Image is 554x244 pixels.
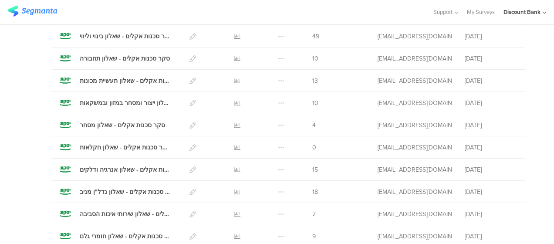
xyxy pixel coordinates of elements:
div: [DATE] [465,98,517,108]
a: סקר סכנות אקלים - שאלון ייצור ומסחר במזון ובמשקאות [60,97,170,108]
div: survey_discount@dbank.co.il [378,165,452,174]
div: survey_discount@dbank.co.il [378,121,452,130]
a: סקר סכנות אקלים - שאלון מסחר [60,119,165,131]
div: סקר סכנות אקלים - שאלון תחבורה [80,54,170,63]
a: סקר סכנות אקלים - שאלון תעשיית מכונות [60,75,170,86]
span: 10 [312,98,318,108]
a: סקר סכנות אקלים - שאלון תחבורה [60,53,170,64]
span: 13 [312,76,318,85]
span: 15 [312,165,318,174]
span: 4 [312,121,316,130]
div: סקר סכנות אקלים - שאלון ייצור ומסחר במזון ובמשקאות [80,98,170,108]
div: [DATE] [465,187,517,197]
div: סקר סכנות אקלים - שאלון תעשיית מכונות [80,76,170,85]
span: 0 [312,143,316,152]
div: סקר סכנות אקלים - שאלון שירותי איכות הסביבה [80,210,170,219]
a: סקר סכנות אקלים - שאלון חומרי גלם [60,230,170,242]
div: survey_discount@dbank.co.il [378,210,452,219]
div: סקר סכנות אקלים - שאלון חומרי גלם [80,232,170,241]
a: סקר סכנות אקלים - שאלון שירותי איכות הסביבה [60,208,170,220]
span: 18 [312,187,318,197]
div: [DATE] [465,54,517,63]
span: 9 [312,232,316,241]
div: survey_discount@dbank.co.il [378,143,452,152]
div: survey_discount@dbank.co.il [378,76,452,85]
div: survey_discount@dbank.co.il [378,187,452,197]
div: [DATE] [465,121,517,130]
span: Support [433,8,453,16]
div: [DATE] [465,232,517,241]
div: [DATE] [465,165,517,174]
div: survey_discount@dbank.co.il [378,98,452,108]
div: סקר סכנות אקלים - שאלון מסחר [80,121,165,130]
div: [DATE] [465,32,517,41]
a: סקר סכנות אקלים - שאלון בינוי וליווי [60,30,170,42]
div: survey_discount@dbank.co.il [378,232,452,241]
div: survey_discount@dbank.co.il [378,54,452,63]
div: סקר סכנות אקלים - שאלון בינוי וליווי [80,32,170,41]
div: [DATE] [465,210,517,219]
a: סקר סכנות אקלים - שאלון נדל"ן מניב [60,186,170,197]
img: segmanta logo [8,6,57,17]
div: סקר סכנות אקלים - שאלון חקלאות [80,143,170,152]
a: סקר סכנות אקלים - שאלון חקלאות [60,142,170,153]
a: סקר סכנות אקלים - שאלון אנרגיה ודלקים [60,164,170,175]
span: 49 [312,32,319,41]
div: סקר סכנות אקלים - שאלון נדל"ן מניב [80,187,170,197]
div: survey_discount@dbank.co.il [378,32,452,41]
span: 10 [312,54,318,63]
div: [DATE] [465,143,517,152]
span: 2 [312,210,316,219]
div: סקר סכנות אקלים - שאלון אנרגיה ודלקים [80,165,170,174]
div: [DATE] [465,76,517,85]
div: Discount Bank [503,8,540,16]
